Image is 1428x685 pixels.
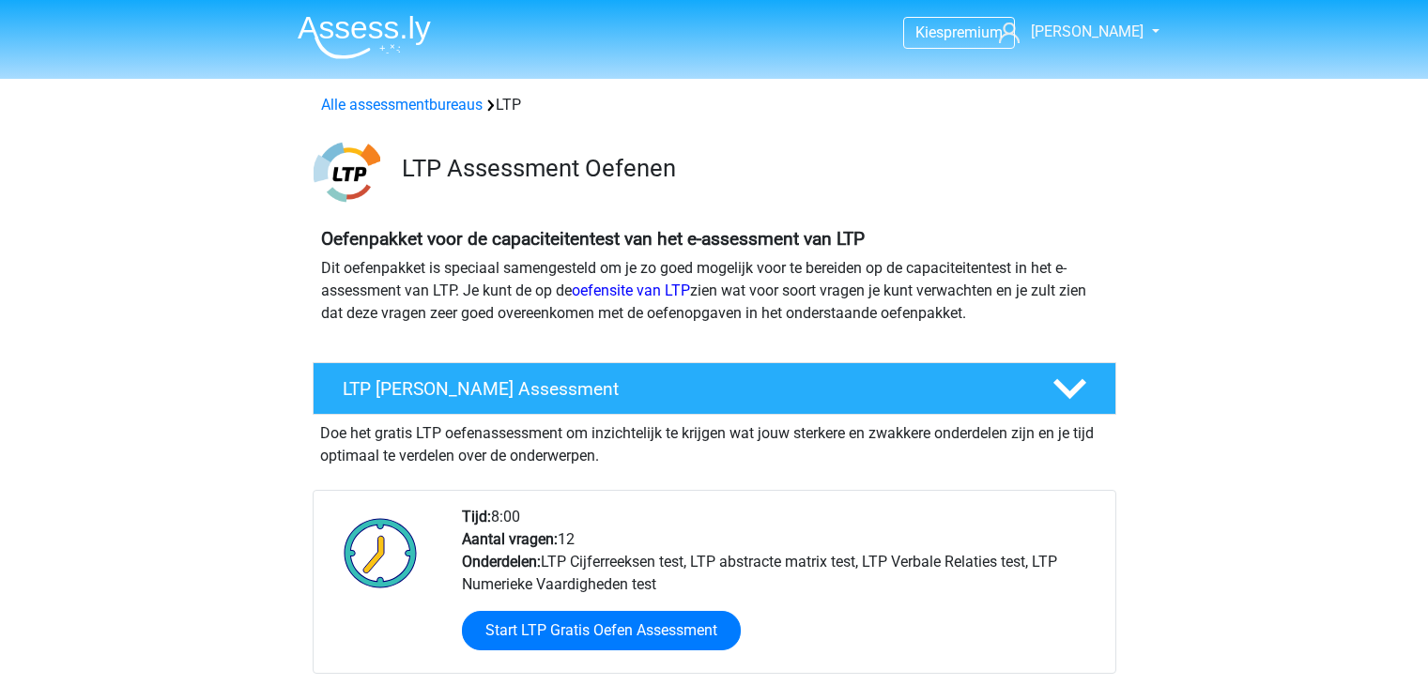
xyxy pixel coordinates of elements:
[462,553,541,571] b: Onderdelen:
[321,257,1108,325] p: Dit oefenpakket is speciaal samengesteld om je zo goed mogelijk voor te bereiden op de capaciteit...
[402,154,1101,183] h3: LTP Assessment Oefenen
[991,21,1145,43] a: [PERSON_NAME]
[314,94,1115,116] div: LTP
[572,282,690,299] a: oefensite van LTP
[298,15,431,59] img: Assessly
[314,139,380,205] img: ltp.png
[333,506,428,600] img: Clock
[321,96,483,114] a: Alle assessmentbureaus
[462,611,741,650] a: Start LTP Gratis Oefen Assessment
[915,23,944,41] span: Kies
[1031,23,1144,40] span: [PERSON_NAME]
[448,506,1114,673] div: 8:00 12 LTP Cijferreeksen test, LTP abstracte matrix test, LTP Verbale Relaties test, LTP Numerie...
[313,415,1116,467] div: Doe het gratis LTP oefenassessment om inzichtelijk te krijgen wat jouw sterkere en zwakkere onder...
[305,362,1124,415] a: LTP [PERSON_NAME] Assessment
[343,378,1022,400] h4: LTP [PERSON_NAME] Assessment
[321,228,865,250] b: Oefenpakket voor de capaciteitentest van het e-assessment van LTP
[904,20,1014,45] a: Kiespremium
[944,23,1003,41] span: premium
[462,508,491,525] b: Tijd:
[462,530,558,548] b: Aantal vragen:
